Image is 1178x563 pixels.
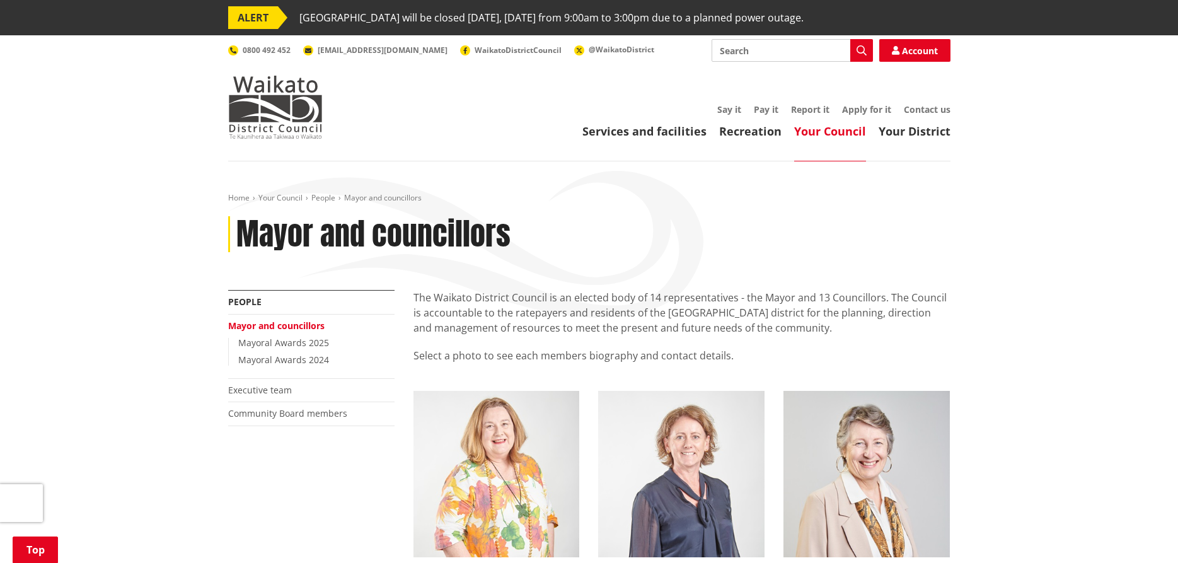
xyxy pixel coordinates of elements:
[228,45,291,55] a: 0800 492 452
[228,76,323,139] img: Waikato District Council - Te Kaunihera aa Takiwaa o Waikato
[303,45,448,55] a: [EMAIL_ADDRESS][DOMAIN_NAME]
[238,337,329,349] a: Mayoral Awards 2025
[13,537,58,563] a: Top
[783,391,950,557] img: Crystal Beavis
[413,391,580,557] img: Jacqui Church
[228,296,262,308] a: People
[228,407,347,419] a: Community Board members
[318,45,448,55] span: [EMAIL_ADDRESS][DOMAIN_NAME]
[904,103,950,115] a: Contact us
[754,103,778,115] a: Pay it
[589,44,654,55] span: @WaikatoDistrict
[712,39,873,62] input: Search input
[258,192,303,203] a: Your Council
[879,39,950,62] a: Account
[236,216,511,253] h1: Mayor and councillors
[794,124,866,139] a: Your Council
[228,320,325,332] a: Mayor and councillors
[717,103,741,115] a: Say it
[299,6,804,29] span: [GEOGRAPHIC_DATA] will be closed [DATE], [DATE] from 9:00am to 3:00pm due to a planned power outage.
[842,103,891,115] a: Apply for it
[344,192,422,203] span: Mayor and councillors
[791,103,829,115] a: Report it
[413,290,950,335] p: The Waikato District Council is an elected body of 14 representatives - the Mayor and 13 Councill...
[228,193,950,204] nav: breadcrumb
[228,384,292,396] a: Executive team
[311,192,335,203] a: People
[460,45,562,55] a: WaikatoDistrictCouncil
[582,124,707,139] a: Services and facilities
[238,354,329,366] a: Mayoral Awards 2024
[228,6,278,29] span: ALERT
[574,44,654,55] a: @WaikatoDistrict
[719,124,782,139] a: Recreation
[598,391,765,557] img: Carolyn Eyre
[243,45,291,55] span: 0800 492 452
[475,45,562,55] span: WaikatoDistrictCouncil
[879,124,950,139] a: Your District
[413,348,950,378] p: Select a photo to see each members biography and contact details.
[228,192,250,203] a: Home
